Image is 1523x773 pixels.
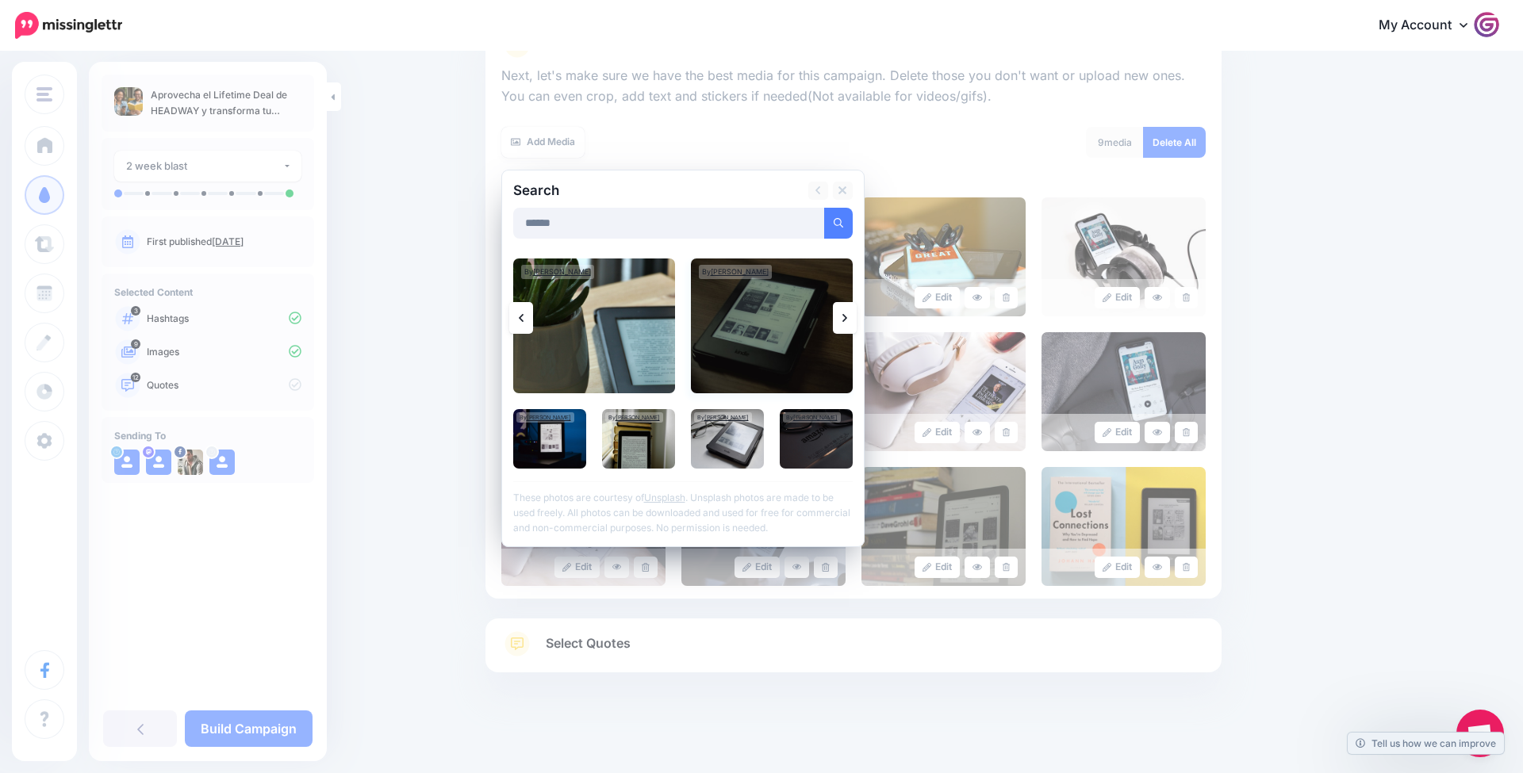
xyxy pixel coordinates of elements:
[605,412,663,423] div: By
[147,345,301,359] p: Images
[131,306,140,316] span: 3
[1363,6,1499,45] a: My Account
[178,450,203,475] img: 493261695_1247610604040735_393046803540310651_n-bsa153759.jpg
[1042,332,1206,451] img: Y11XQBT5W62U3EWGL94E25TBALS2ADD7_large.jpg
[616,414,660,421] a: [PERSON_NAME]
[699,265,772,279] div: By
[861,332,1026,451] img: DQ2SF19DQUIX5KRO1XFP2GYIIE8QXOQF_large.jpg
[501,58,1206,586] div: Select Media
[151,87,301,119] p: Aprovecha el Lifetime Deal de HEADWAY y transforma tu tiempo libre en conocimiento
[501,66,1206,107] p: Next, let's make sure we have the best media for this campaign. Delete those you don't want or up...
[780,409,853,469] img: Kindle Oasis (10th generation)
[915,422,960,443] a: Edit
[501,127,585,158] a: Add Media
[1348,733,1504,754] a: Tell us how we can improve
[546,633,631,654] span: Select Quotes
[131,373,140,382] span: 12
[114,151,301,182] button: 2 week blast
[513,258,675,393] img: E-reader next to plant in pot on wood shelf
[147,312,301,326] p: Hashtags
[915,557,960,578] a: Edit
[513,184,559,197] h2: Search
[146,450,171,475] img: user_default_image.png
[783,412,841,423] div: By
[212,235,244,247] a: [DATE]
[735,557,780,578] a: Edit
[15,12,122,39] img: Missinglettr
[554,557,600,578] a: Edit
[1042,197,1206,316] img: GX471MHBL7QNK13Q4F8U4OOJ4MKVE25H_large.jpg
[209,450,235,475] img: user_default_image.png
[1042,467,1206,586] img: KXNU00HTPNIZUVRZLDUY5LDRCF6IE4F8_large.jpg
[1086,127,1144,158] div: media
[644,492,685,503] a: Unsplash
[527,414,571,421] a: [PERSON_NAME]
[1095,287,1140,308] a: Edit
[521,265,594,279] div: By
[114,286,301,298] h4: Selected Content
[114,450,140,475] img: user_default_image.png
[1095,422,1140,443] a: Edit
[147,378,301,392] p: Quotes
[694,412,752,423] div: By
[1095,557,1140,578] a: Edit
[516,412,574,423] div: By
[704,414,749,421] a: [PERSON_NAME]
[114,430,301,442] h4: Sending To
[915,287,960,308] a: Edit
[126,157,282,175] div: 2 week blast
[513,409,586,469] img: Reading before bedtime on a Kindle Paperwhite.
[501,631,1206,672] a: Select Quotes
[1098,136,1104,148] span: 9
[131,339,140,349] span: 9
[1143,127,1206,158] a: Delete All
[793,414,838,421] a: [PERSON_NAME]
[513,481,853,535] p: These photos are courtesy of . Unsplash photos are made to be used freely. All photos can be down...
[114,87,143,116] img: 1722e447dca2e233bdc313f3599be42d_thumb.jpg
[711,267,769,276] a: [PERSON_NAME]
[147,235,301,249] p: First published
[36,87,52,101] img: menu.png
[691,258,853,393] img: kindle
[1456,710,1504,757] div: Chat abierto
[861,467,1026,586] img: WJRLYHOIEUXUBZUJPMHL26QFGI2M7XXV_large.jpg
[533,267,591,276] a: [PERSON_NAME]
[861,197,1026,316] img: 8Y3DOJ1CMMF36F4UKNP4FX0XAEFTWWF0_large.jpg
